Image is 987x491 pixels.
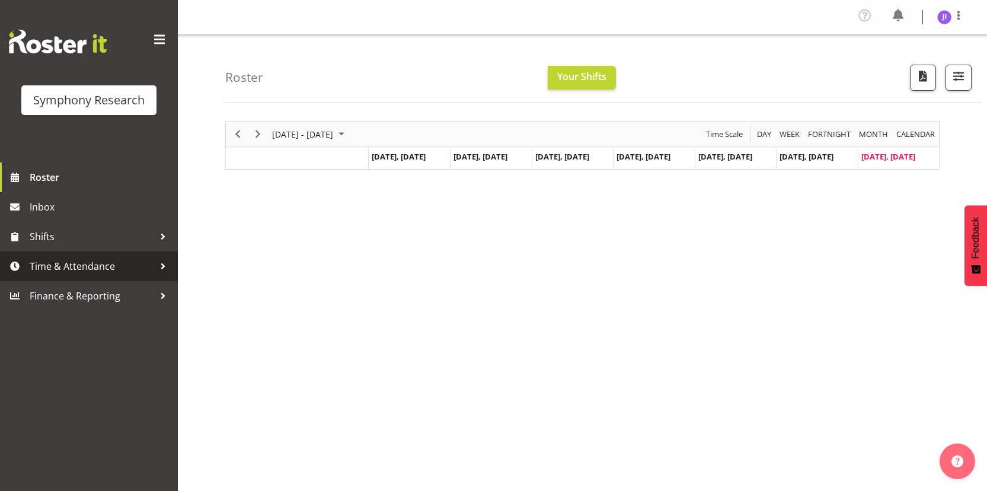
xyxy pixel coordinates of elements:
[30,228,154,245] span: Shifts
[937,10,951,24] img: jonathan-isidoro5583.jpg
[861,151,915,162] span: [DATE], [DATE]
[951,455,963,467] img: help-xxl-2.png
[970,217,981,259] span: Feedback
[30,168,172,186] span: Roster
[857,127,890,142] button: Timeline Month
[755,127,774,142] button: Timeline Day
[895,127,937,142] button: Month
[271,127,334,142] span: [DATE] - [DATE]
[698,151,752,162] span: [DATE], [DATE]
[33,91,145,109] div: Symphony Research
[780,151,833,162] span: [DATE], [DATE]
[946,65,972,91] button: Filter Shifts
[535,151,589,162] span: [DATE], [DATE]
[778,127,801,142] span: Week
[270,127,350,142] button: September 01 - 07, 2025
[248,122,268,146] div: Next
[910,65,936,91] button: Download a PDF of the roster according to the set date range.
[30,198,172,216] span: Inbox
[372,151,426,162] span: [DATE], [DATE]
[704,127,745,142] button: Time Scale
[617,151,670,162] span: [DATE], [DATE]
[9,30,107,53] img: Rosterit website logo
[30,287,154,305] span: Finance & Reporting
[230,127,246,142] button: Previous
[548,66,616,90] button: Your Shifts
[225,121,940,170] div: Timeline Week of September 7, 2025
[806,127,853,142] button: Fortnight
[250,127,266,142] button: Next
[858,127,889,142] span: Month
[30,257,154,275] span: Time & Attendance
[228,122,248,146] div: Previous
[778,127,802,142] button: Timeline Week
[557,70,606,83] span: Your Shifts
[225,71,263,84] h4: Roster
[807,127,852,142] span: Fortnight
[453,151,507,162] span: [DATE], [DATE]
[705,127,744,142] span: Time Scale
[895,127,936,142] span: calendar
[964,205,987,286] button: Feedback - Show survey
[756,127,772,142] span: Day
